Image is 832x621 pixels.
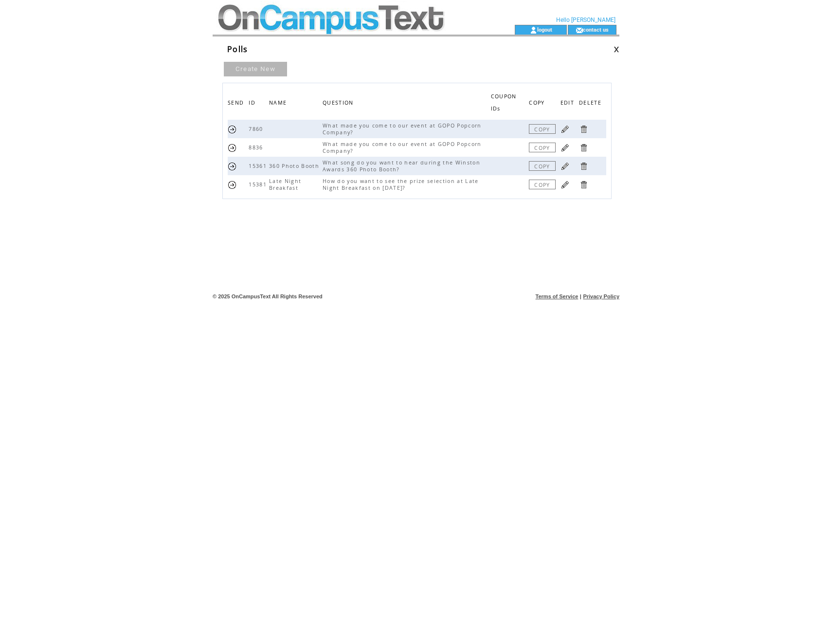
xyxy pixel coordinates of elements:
img: account_icon.gif [530,26,537,34]
span: | [580,293,581,299]
span: How do you want to see the prize selection at Late Night Breakfast on [DATE]? [323,178,479,191]
a: Click to delete [579,162,588,171]
span: Polls [227,44,248,55]
a: Click to edit item [561,162,570,171]
span: 15381 [249,181,269,188]
td: Send [228,138,249,157]
td: Send [228,175,249,194]
span: 15361 [249,163,269,169]
a: Click to delete [579,143,588,152]
span: 8836 [249,144,265,151]
a: Send this item by SMS [228,125,237,134]
span: What made you come to our event at GOPO Popcorn Company? [323,141,482,154]
span: Late Night Breakfast [269,178,301,191]
span: What made you come to our event at GOPO Popcorn Company? [323,122,482,136]
span: DELETE [579,97,604,111]
a: COPY [529,143,555,152]
a: Send this item by SMS [228,143,237,152]
a: Privacy Policy [583,293,619,299]
a: logout [537,26,552,33]
span: SEND [228,97,246,111]
a: COPY [529,124,555,134]
span: 7860 [249,126,265,132]
a: Click to delete [579,180,588,189]
span: ID [249,97,258,111]
span: What song do you want to hear during the Winston Awards 360 Photo Booth? [323,159,480,173]
span: NAME [269,97,289,111]
a: Click to edit item [561,180,570,189]
span: © 2025 OnCampusText All Rights Reserved [213,293,323,299]
td: Send [228,157,249,175]
span: QUESTION [323,97,356,111]
a: Terms of Service [536,293,579,299]
span: 360 Photo Booth [269,163,322,169]
span: COUPON IDs [491,91,517,117]
td: Send [228,120,249,138]
a: Create New [224,62,287,76]
a: Click to edit item [561,125,570,134]
a: COPY [529,180,555,189]
img: contact_us_icon.gif [576,26,583,34]
span: EDIT [561,97,577,111]
a: COPY [529,161,555,171]
span: Hello [PERSON_NAME] [556,17,615,23]
span: COPY [529,97,547,111]
a: Click to delete [579,125,588,134]
a: Send this item by SMS [228,180,237,189]
a: Send this item by SMS [228,162,237,171]
a: contact us [583,26,609,33]
a: Click to edit item [561,143,570,152]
